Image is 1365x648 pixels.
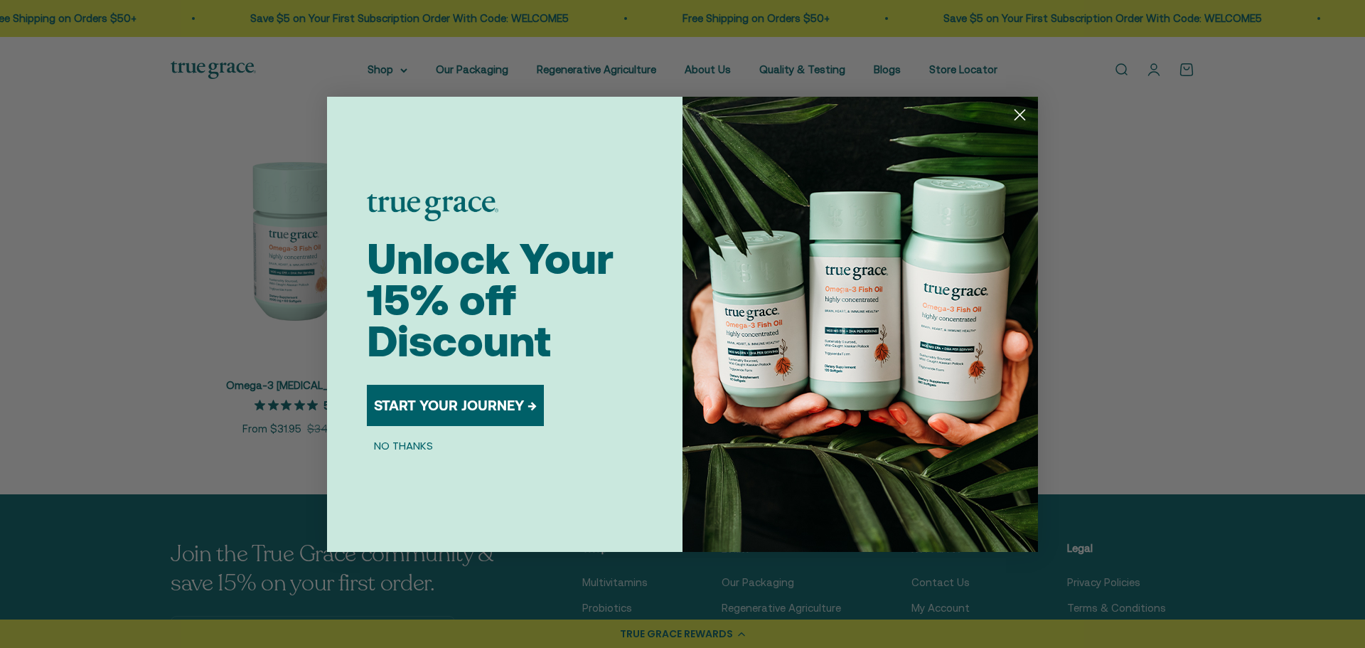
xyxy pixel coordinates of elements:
[367,234,614,366] span: Unlock Your 15% off Discount
[367,385,544,426] button: START YOUR JOURNEY →
[367,194,498,221] img: logo placeholder
[682,97,1038,552] img: 098727d5-50f8-4f9b-9554-844bb8da1403.jpeg
[367,437,440,455] button: NO THANKS
[1007,102,1032,127] button: Close dialog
